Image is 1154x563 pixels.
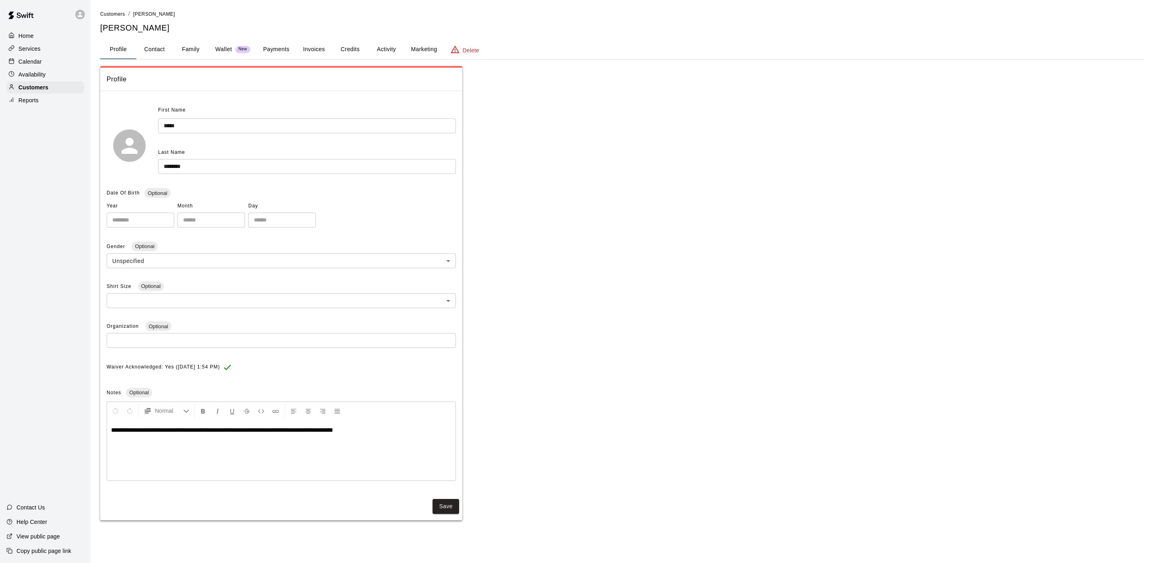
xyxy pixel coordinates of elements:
[257,40,296,59] button: Payments
[6,68,84,81] a: Availability
[107,361,220,374] span: Waiver Acknowledged: Yes ([DATE] 1:54 PM)
[6,94,84,106] a: Reports
[16,547,71,555] p: Copy public page link
[211,404,225,418] button: Format Italics
[107,200,174,213] span: Year
[296,40,332,59] button: Invoices
[404,40,443,59] button: Marketing
[16,532,60,540] p: View public page
[100,40,1144,59] div: basic tabs example
[215,45,232,54] p: Wallet
[132,243,157,249] span: Optional
[100,11,125,17] span: Customers
[368,40,404,59] button: Activity
[19,83,48,91] p: Customers
[6,43,84,55] a: Services
[144,190,170,196] span: Optional
[158,104,186,117] span: First Name
[19,96,39,104] p: Reports
[6,81,84,93] a: Customers
[19,45,41,53] p: Services
[107,284,133,289] span: Shirt Size
[123,404,137,418] button: Redo
[136,40,173,59] button: Contact
[287,404,301,418] button: Left Align
[6,56,84,68] a: Calendar
[128,10,130,18] li: /
[100,10,1144,19] nav: breadcrumb
[145,323,171,329] span: Optional
[16,518,47,526] p: Help Center
[225,404,239,418] button: Format Underline
[269,404,282,418] button: Insert Link
[196,404,210,418] button: Format Bold
[19,70,46,79] p: Availability
[126,389,152,395] span: Optional
[433,499,459,514] button: Save
[138,283,164,289] span: Optional
[173,40,209,59] button: Family
[107,253,456,268] div: Unspecified
[140,404,193,418] button: Formatting Options
[107,190,140,196] span: Date Of Birth
[240,404,253,418] button: Format Strikethrough
[235,47,250,52] span: New
[107,74,456,85] span: Profile
[332,40,368,59] button: Credits
[155,407,183,415] span: Normal
[109,404,122,418] button: Undo
[100,10,125,17] a: Customers
[107,390,121,395] span: Notes
[463,46,479,54] p: Delete
[107,323,140,329] span: Organization
[107,244,127,249] span: Gender
[248,200,316,213] span: Day
[133,11,175,17] span: [PERSON_NAME]
[316,404,330,418] button: Right Align
[177,200,245,213] span: Month
[158,149,185,155] span: Last Name
[19,32,34,40] p: Home
[330,404,344,418] button: Justify Align
[100,40,136,59] button: Profile
[254,404,268,418] button: Insert Code
[301,404,315,418] button: Center Align
[6,30,84,42] a: Home
[19,58,42,66] p: Calendar
[16,503,45,511] p: Contact Us
[100,23,1144,33] h5: [PERSON_NAME]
